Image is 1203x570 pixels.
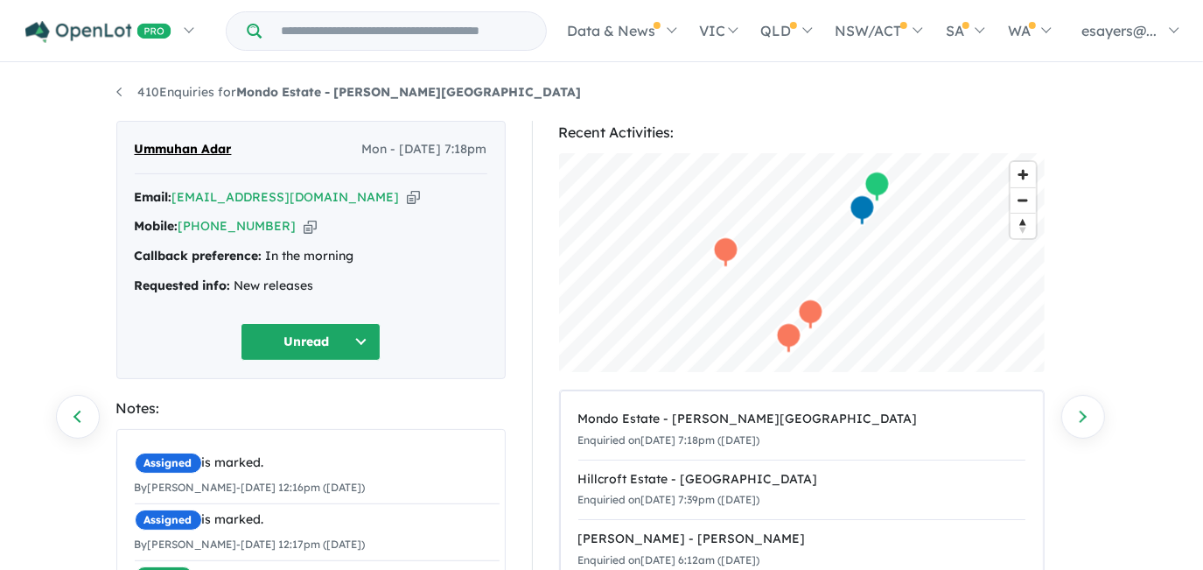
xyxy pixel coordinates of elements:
[116,84,582,100] a: 410Enquiries forMondo Estate - [PERSON_NAME][GEOGRAPHIC_DATA]
[407,188,420,207] button: Copy
[135,218,178,234] strong: Mobile:
[559,121,1045,144] div: Recent Activities:
[578,400,1025,461] a: Mondo Estate - [PERSON_NAME][GEOGRAPHIC_DATA]Enquiried on[DATE] 7:18pm ([DATE])
[362,139,487,160] span: Mon - [DATE] 7:18pm
[135,246,487,267] div: In the morning
[135,276,487,297] div: New releases
[1011,188,1036,213] span: Zoom out
[775,322,801,355] div: Map marker
[797,299,823,331] div: Map marker
[578,529,1025,550] div: [PERSON_NAME] - [PERSON_NAME]
[135,189,172,205] strong: Email:
[578,493,760,506] small: Enquiried on [DATE] 7:39pm ([DATE])
[241,323,381,361] button: Unread
[135,248,262,264] strong: Callback preference:
[1081,22,1157,39] span: esayers@...
[25,21,171,43] img: Openlot PRO Logo White
[135,453,202,474] span: Assigned
[178,218,297,234] a: [PHONE_NUMBER]
[135,538,366,551] small: By [PERSON_NAME] - [DATE] 12:17pm ([DATE])
[578,433,760,447] small: Enquiried on [DATE] 7:18pm ([DATE])
[135,481,366,494] small: By [PERSON_NAME] - [DATE] 12:16pm ([DATE])
[1011,214,1036,238] span: Reset bearing to north
[304,217,317,236] button: Copy
[849,194,875,227] div: Map marker
[578,553,760,566] small: Enquiried on [DATE] 6:12am ([DATE])
[135,510,500,531] div: is marked.
[265,12,542,50] input: Try estate name, suburb, builder or developer
[1011,162,1036,187] button: Zoom in
[864,171,890,203] div: Map marker
[116,397,506,420] div: Notes:
[578,460,1025,521] a: Hillcroft Estate - [GEOGRAPHIC_DATA]Enquiried on[DATE] 7:39pm ([DATE])
[116,82,1088,103] nav: breadcrumb
[135,139,232,160] span: Ummuhan Adar
[578,469,1025,490] div: Hillcroft Estate - [GEOGRAPHIC_DATA]
[135,453,500,474] div: is marked.
[1011,187,1036,213] button: Zoom out
[712,236,738,269] div: Map marker
[172,189,400,205] a: [EMAIL_ADDRESS][DOMAIN_NAME]
[1011,213,1036,238] button: Reset bearing to north
[237,84,582,100] strong: Mondo Estate - [PERSON_NAME][GEOGRAPHIC_DATA]
[135,278,231,293] strong: Requested info:
[135,510,202,531] span: Assigned
[559,153,1045,372] canvas: Map
[578,409,1025,430] div: Mondo Estate - [PERSON_NAME][GEOGRAPHIC_DATA]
